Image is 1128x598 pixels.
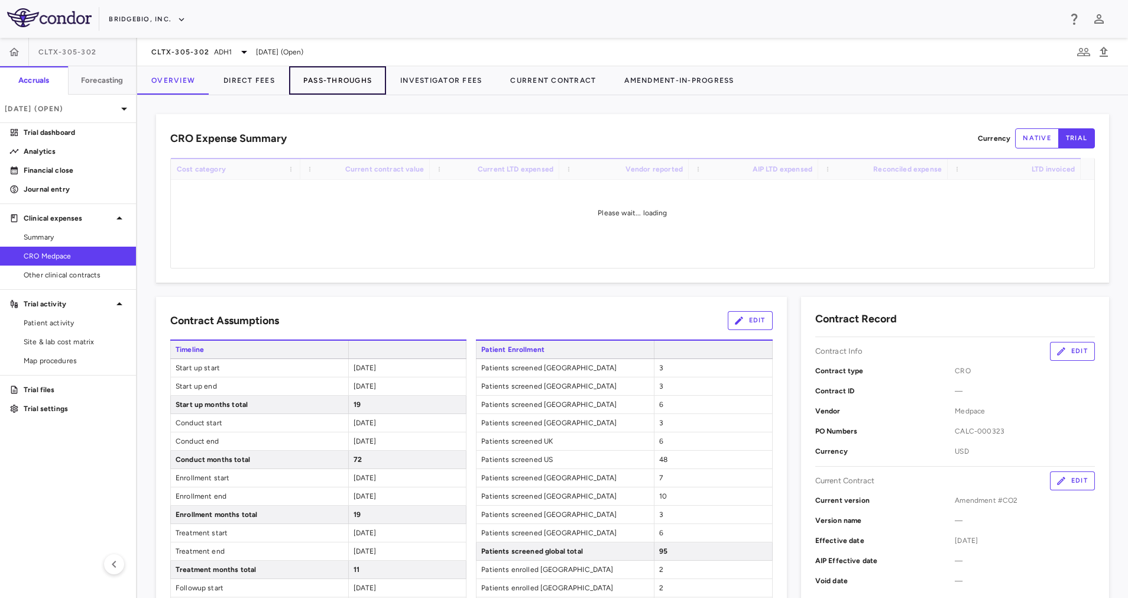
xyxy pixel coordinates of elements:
[171,579,348,597] span: Followup start
[24,213,112,224] p: Clinical expenses
[659,547,667,555] span: 95
[38,47,96,57] span: CLTX-305-302
[659,400,663,409] span: 6
[24,165,127,176] p: Financial close
[256,47,304,57] span: [DATE] (Open)
[24,232,127,243] span: Summary
[477,579,654,597] span: Patients enrolled [GEOGRAPHIC_DATA]
[354,364,377,372] span: [DATE]
[659,382,663,390] span: 3
[978,133,1010,144] p: Currency
[137,66,209,95] button: Overview
[18,75,49,86] h6: Accruals
[955,446,1095,457] span: USD
[24,251,127,261] span: CRO Medpace
[815,311,897,327] h6: Contract Record
[24,403,127,414] p: Trial settings
[354,584,377,592] span: [DATE]
[354,400,361,409] span: 19
[955,555,1095,566] span: —
[24,270,127,280] span: Other clinical contracts
[170,341,348,358] span: Timeline
[477,487,654,505] span: Patients screened [GEOGRAPHIC_DATA]
[659,529,663,537] span: 6
[354,492,377,500] span: [DATE]
[171,506,348,523] span: Enrollment months total
[171,451,348,468] span: Conduct months total
[955,576,1095,586] span: —
[955,495,1095,506] span: Amendment #CO2
[477,451,654,468] span: Patients screened US
[598,209,667,217] span: Please wait... loading
[477,432,654,450] span: Patients screened UK
[659,584,663,592] span: 2
[171,359,348,377] span: Start up start
[151,47,209,57] span: CLTX-305-302
[477,506,654,523] span: Patients screened [GEOGRAPHIC_DATA]
[659,565,663,574] span: 2
[354,565,359,574] span: 11
[477,359,654,377] span: Patients screened [GEOGRAPHIC_DATA]
[171,487,348,505] span: Enrollment end
[815,346,863,357] p: Contract Info
[1050,471,1095,490] button: Edit
[170,313,279,329] h6: Contract Assumptions
[386,66,496,95] button: Investigator Fees
[610,66,748,95] button: Amendment-In-Progress
[24,337,127,347] span: Site & lab cost matrix
[815,426,955,437] p: PO Numbers
[815,576,955,586] p: Void date
[171,377,348,395] span: Start up end
[659,510,663,519] span: 3
[209,66,289,95] button: Direct Fees
[955,366,1095,376] span: CRO
[354,474,377,482] span: [DATE]
[170,131,287,147] h6: CRO Expense Summary
[24,384,127,395] p: Trial files
[659,364,663,372] span: 3
[815,555,955,566] p: AIP Effective date
[477,377,654,395] span: Patients screened [GEOGRAPHIC_DATA]
[955,386,1095,396] span: —
[955,426,1095,437] span: CALC-000323
[659,474,663,482] span: 7
[171,469,348,487] span: Enrollment start
[171,542,348,560] span: Treatment end
[477,524,654,542] span: Patients screened [GEOGRAPHIC_DATA]
[1050,342,1095,361] button: Edit
[354,437,377,445] span: [DATE]
[171,561,348,578] span: Treatment months total
[354,419,377,427] span: [DATE]
[815,406,955,416] p: Vendor
[815,386,955,396] p: Contract ID
[24,318,127,328] span: Patient activity
[815,446,955,457] p: Currency
[477,396,654,413] span: Patients screened [GEOGRAPHIC_DATA]
[81,75,124,86] h6: Forecasting
[354,529,377,537] span: [DATE]
[1015,128,1059,148] button: native
[955,535,1095,546] span: [DATE]
[477,414,654,432] span: Patients screened [GEOGRAPHIC_DATA]
[171,432,348,450] span: Conduct end
[354,547,377,555] span: [DATE]
[659,419,663,427] span: 3
[354,510,361,519] span: 19
[659,455,667,464] span: 48
[354,382,377,390] span: [DATE]
[815,366,955,376] p: Contract type
[109,10,186,29] button: BridgeBio, Inc.
[171,414,348,432] span: Conduct start
[815,476,874,486] p: Current Contract
[24,146,127,157] p: Analytics
[659,437,663,445] span: 6
[815,515,955,526] p: Version name
[476,341,654,358] span: Patient Enrollment
[5,104,117,114] p: [DATE] (Open)
[289,66,386,95] button: Pass-Throughs
[477,469,654,487] span: Patients screened [GEOGRAPHIC_DATA]
[815,535,955,546] p: Effective date
[171,396,348,413] span: Start up months total
[24,299,112,309] p: Trial activity
[955,515,1095,526] span: —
